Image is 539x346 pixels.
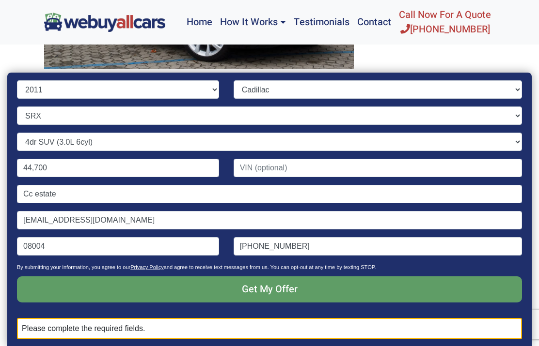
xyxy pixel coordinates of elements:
[44,13,165,31] img: We Buy All Cars in NJ logo
[17,80,522,339] form: Contact form
[17,276,522,302] input: Get My Offer
[130,264,163,270] a: Privacy Policy
[234,159,522,177] input: VIN (optional)
[17,159,219,177] input: Mileage
[216,4,290,41] a: How It Works
[290,4,353,41] a: Testimonials
[353,4,395,41] a: Contact
[234,237,522,256] input: Phone
[17,237,219,256] input: Zip code
[17,318,522,339] div: Please complete the required fields.
[395,4,495,41] a: Call Now For A Quote[PHONE_NUMBER]
[17,263,522,276] p: By submitting your information, you agree to our and agree to receive text messages from us. You ...
[17,211,522,229] input: Email
[183,4,216,41] a: Home
[17,185,522,203] input: Name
